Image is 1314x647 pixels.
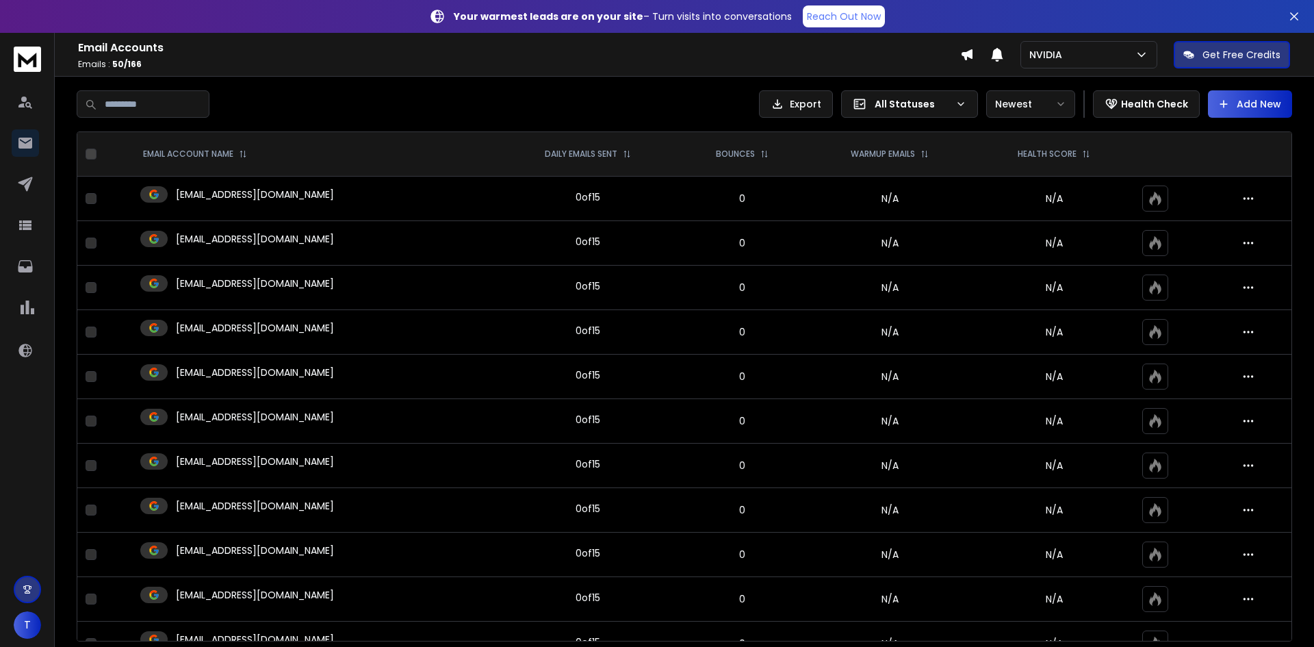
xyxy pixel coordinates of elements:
p: 0 [688,503,797,517]
p: N/A [983,592,1126,606]
p: N/A [983,236,1126,250]
td: N/A [806,533,975,577]
p: [EMAIL_ADDRESS][DOMAIN_NAME] [176,321,334,335]
p: All Statuses [875,97,950,111]
p: [EMAIL_ADDRESS][DOMAIN_NAME] [176,188,334,201]
p: NVIDIA [1029,48,1068,62]
p: N/A [983,414,1126,428]
td: N/A [806,577,975,622]
p: 0 [688,281,797,294]
div: 0 of 15 [576,368,600,382]
p: [EMAIL_ADDRESS][DOMAIN_NAME] [176,366,334,379]
p: [EMAIL_ADDRESS][DOMAIN_NAME] [176,455,334,468]
p: [EMAIL_ADDRESS][DOMAIN_NAME] [176,499,334,513]
p: Get Free Credits [1202,48,1280,62]
p: 0 [688,414,797,428]
p: 0 [688,370,797,383]
p: – Turn visits into conversations [454,10,792,23]
div: 0 of 15 [576,591,600,605]
button: Newest [986,90,1075,118]
td: N/A [806,399,975,444]
p: 0 [688,192,797,205]
p: Health Check [1121,97,1188,111]
td: N/A [806,177,975,221]
p: WARMUP EMAILS [851,149,915,160]
td: N/A [806,221,975,266]
p: DAILY EMAILS SENT [545,149,617,160]
img: logo [14,47,41,72]
td: N/A [806,444,975,488]
div: 0 of 15 [576,413,600,427]
td: N/A [806,355,975,399]
p: N/A [983,325,1126,339]
p: Emails : [78,59,960,70]
div: 0 of 15 [576,457,600,471]
p: N/A [983,548,1126,561]
button: T [14,611,41,639]
button: Add New [1208,90,1292,118]
h1: Email Accounts [78,40,960,56]
p: HEALTH SCORE [1018,149,1077,160]
td: N/A [806,310,975,355]
div: 0 of 15 [576,235,600,249]
span: 50 / 166 [112,58,142,70]
div: 0 of 15 [576,546,600,560]
button: Health Check [1093,90,1200,118]
div: 0 of 15 [576,190,600,204]
p: N/A [983,281,1126,294]
p: N/A [983,370,1126,383]
div: EMAIL ACCOUNT NAME [143,149,247,160]
div: 0 of 15 [576,502,600,516]
p: [EMAIL_ADDRESS][DOMAIN_NAME] [176,588,334,602]
td: N/A [806,266,975,310]
p: [EMAIL_ADDRESS][DOMAIN_NAME] [176,277,334,290]
p: 0 [688,459,797,472]
p: 0 [688,236,797,250]
p: 0 [688,548,797,561]
p: [EMAIL_ADDRESS][DOMAIN_NAME] [176,410,334,424]
p: [EMAIL_ADDRESS][DOMAIN_NAME] [176,633,334,646]
button: Get Free Credits [1174,41,1290,68]
p: 0 [688,592,797,606]
p: 0 [688,325,797,339]
p: N/A [983,459,1126,472]
strong: Your warmest leads are on your site [454,10,643,23]
button: Export [759,90,833,118]
p: BOUNCES [716,149,755,160]
a: Reach Out Now [803,5,885,27]
div: 0 of 15 [576,324,600,338]
p: N/A [983,503,1126,517]
p: [EMAIL_ADDRESS][DOMAIN_NAME] [176,232,334,246]
td: N/A [806,488,975,533]
p: Reach Out Now [807,10,881,23]
p: N/A [983,192,1126,205]
div: 0 of 15 [576,279,600,293]
p: [EMAIL_ADDRESS][DOMAIN_NAME] [176,544,334,557]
